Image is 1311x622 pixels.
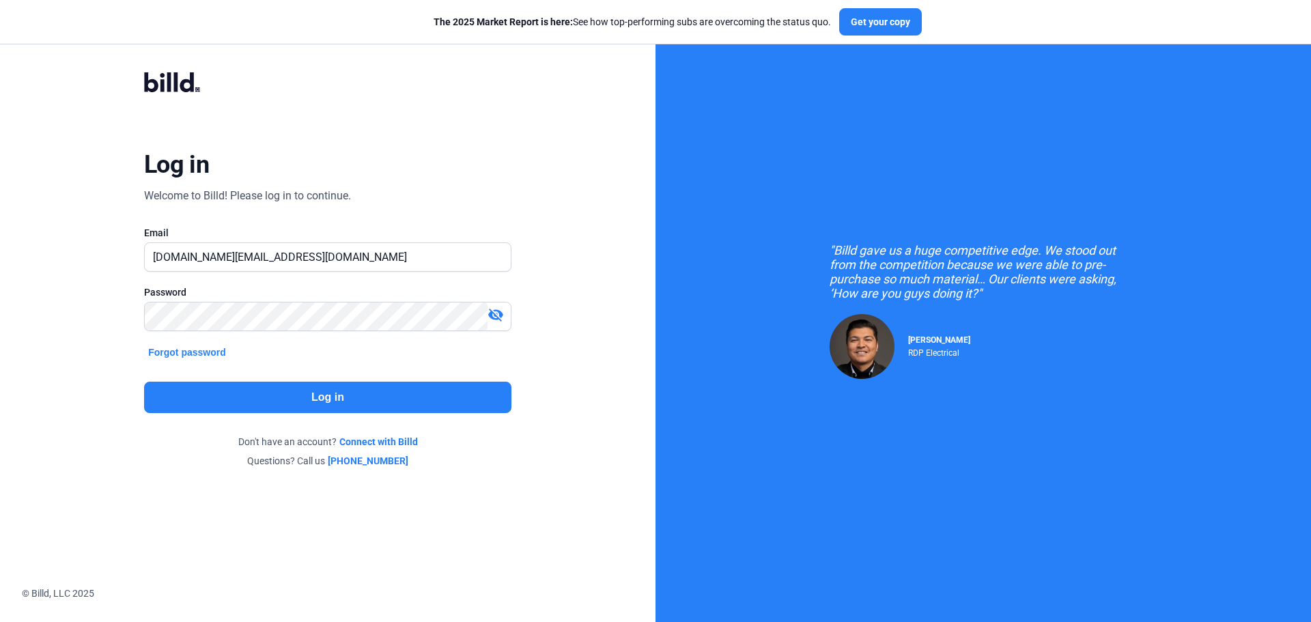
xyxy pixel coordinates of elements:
[144,454,511,468] div: Questions? Call us
[144,150,209,180] div: Log in
[434,16,573,27] span: The 2025 Market Report is here:
[839,8,922,36] button: Get your copy
[908,345,970,358] div: RDP Electrical
[144,435,511,449] div: Don't have an account?
[488,307,504,323] mat-icon: visibility_off
[144,188,351,204] div: Welcome to Billd! Please log in to continue.
[830,314,894,379] img: Raul Pacheco
[144,285,511,299] div: Password
[830,243,1137,300] div: "Billd gave us a huge competitive edge. We stood out from the competition because we were able to...
[144,226,511,240] div: Email
[144,382,511,413] button: Log in
[144,345,230,360] button: Forgot password
[434,15,831,29] div: See how top-performing subs are overcoming the status quo.
[328,454,408,468] a: [PHONE_NUMBER]
[908,335,970,345] span: [PERSON_NAME]
[339,435,418,449] a: Connect with Billd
